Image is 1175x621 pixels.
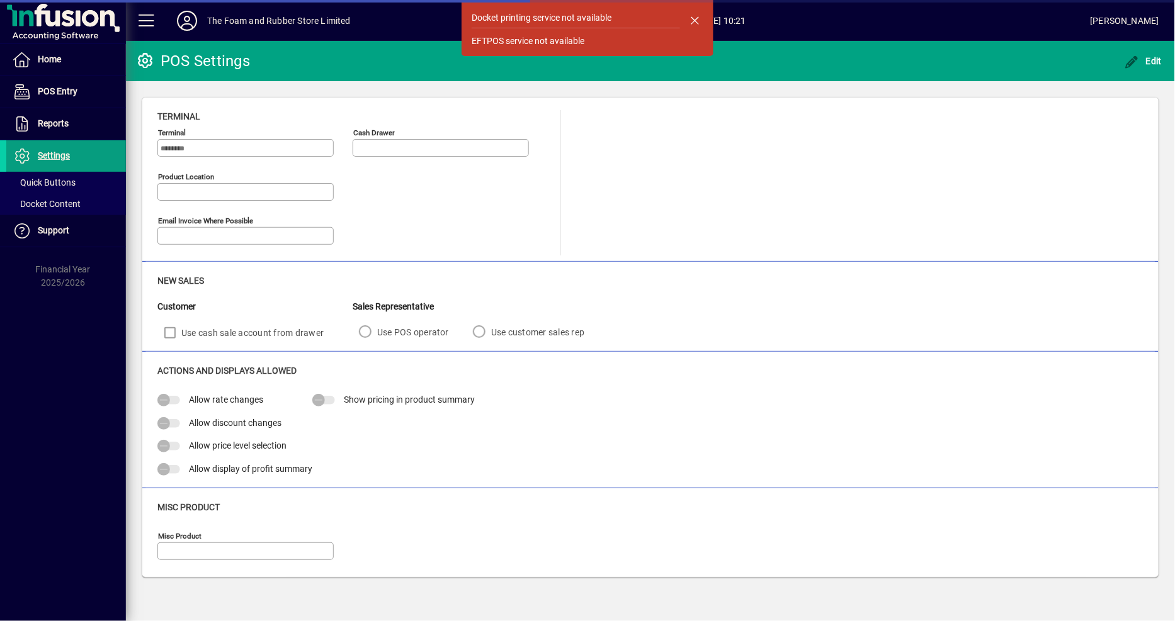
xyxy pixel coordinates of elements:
a: Docket Content [6,193,126,215]
span: Reports [38,118,69,128]
div: Customer [157,300,353,313]
span: Misc Product [157,502,220,512]
span: Terminal [157,111,200,121]
mat-label: Cash Drawer [353,128,395,137]
span: Allow display of profit summary [189,464,312,474]
div: EFTPOS service not available [472,35,584,48]
span: Quick Buttons [13,177,76,187]
div: The Foam and Rubber Store Limited [207,11,351,31]
div: Sales Representative [353,300,603,313]
span: New Sales [157,276,204,286]
mat-label: Product location [158,172,214,181]
span: Settings [38,150,70,160]
a: POS Entry [6,76,126,108]
span: Support [38,225,69,235]
span: Actions and Displays Allowed [157,366,297,376]
span: Docket Content [13,199,81,209]
button: Profile [167,9,207,32]
a: Reports [6,108,126,140]
span: Allow discount changes [189,418,281,428]
div: [PERSON_NAME] [1091,11,1159,31]
span: Allow rate changes [189,394,263,405]
a: Quick Buttons [6,172,126,193]
div: POS Settings [135,51,250,71]
span: Allow price level selection [189,440,287,450]
span: Edit [1125,56,1162,66]
mat-label: Terminal [158,128,186,137]
span: POS Entry [38,86,77,96]
mat-label: Email Invoice where possible [158,216,253,225]
button: Edit [1121,50,1166,72]
a: Home [6,44,126,76]
mat-label: Misc Product [158,532,202,540]
span: Show pricing in product summary [344,394,475,405]
a: Support [6,215,126,247]
span: [DATE] 10:21 [351,11,1091,31]
span: Home [38,54,61,64]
